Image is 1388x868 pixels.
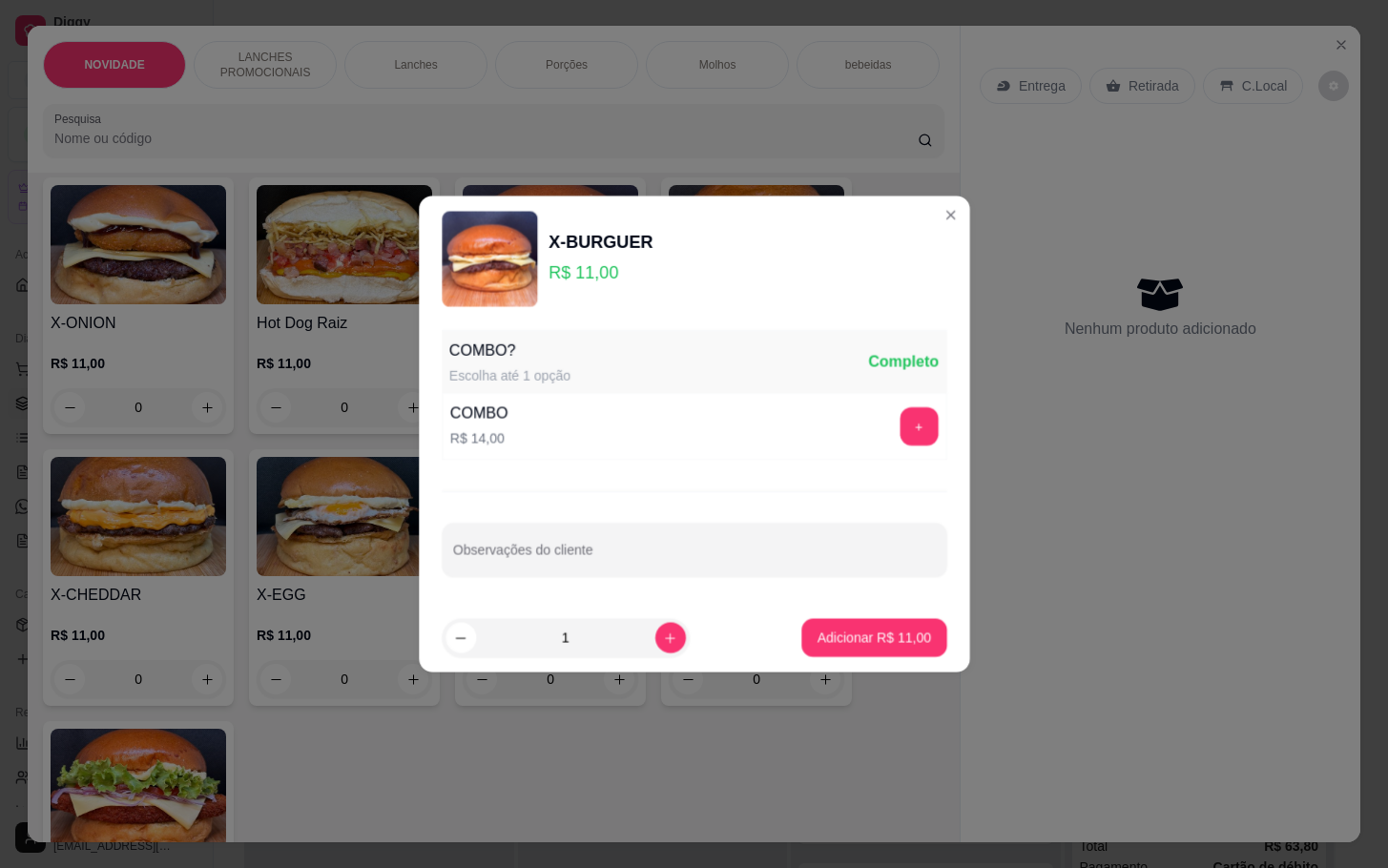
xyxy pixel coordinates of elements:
[935,199,965,230] button: Close
[900,407,938,445] button: add
[445,622,476,652] button: decrease-product-quantity
[549,259,653,286] p: R$ 11,00
[802,618,946,656] button: Adicionar R$ 11,00
[549,228,653,255] div: X-BURGUER
[453,548,935,567] input: Observações do cliente
[449,340,570,362] div: COMBO?
[450,402,508,424] div: COMBO
[450,428,508,447] p: R$ 14,00
[818,629,931,648] p: Adicionar R$ 11,00
[442,211,537,306] img: product-image
[654,622,685,652] button: increase-product-quantity
[868,351,939,374] div: Completo
[449,366,570,385] div: Escolha até 1 opção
